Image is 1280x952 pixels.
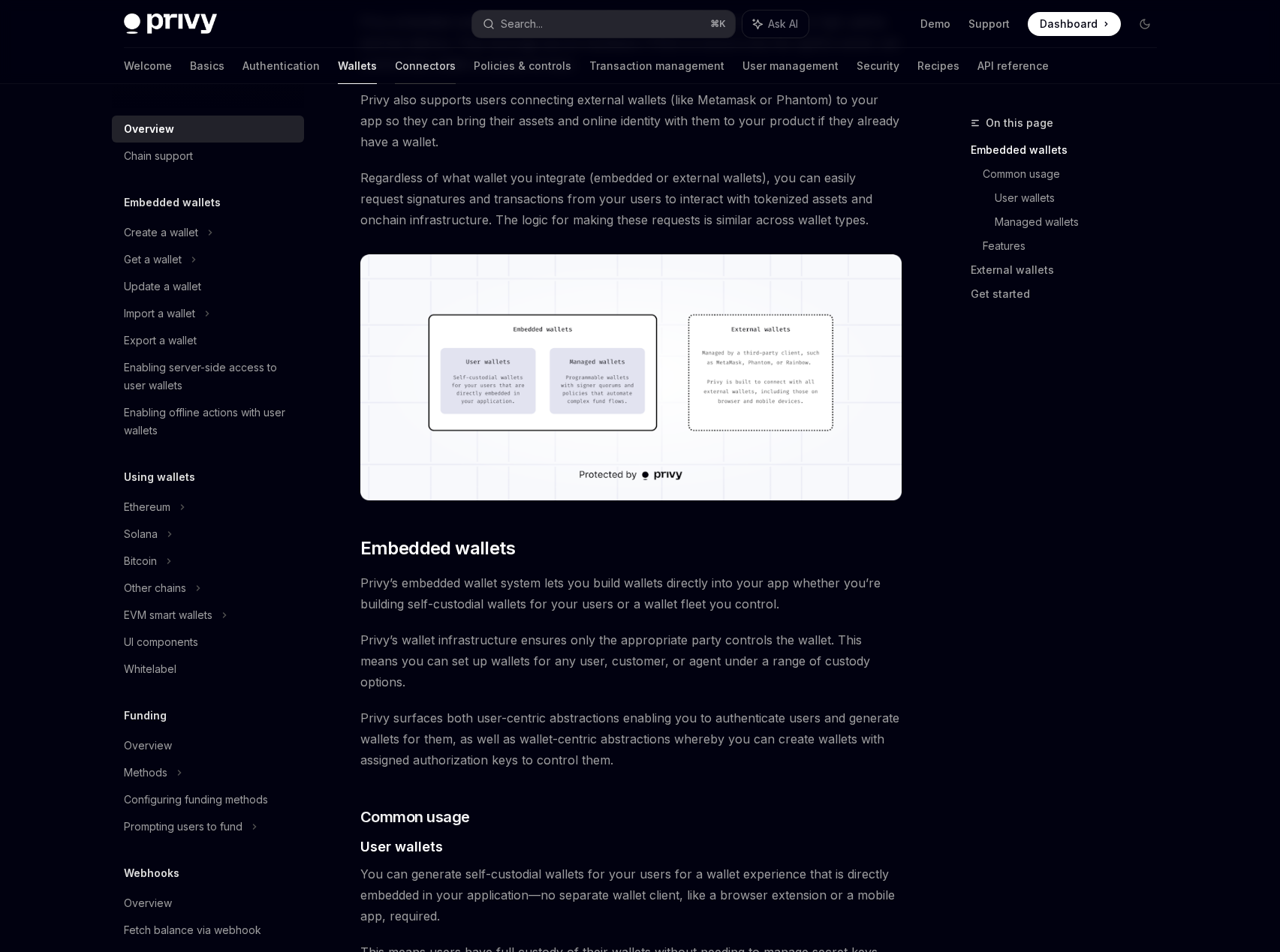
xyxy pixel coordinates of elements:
a: Policies & controls [474,48,571,84]
a: Overview [112,732,304,759]
span: You can generate self-custodial wallets for your users for a wallet experience that is directly e... [360,863,902,926]
div: Update a wallet [124,278,201,296]
button: Search...⌘K [472,11,735,38]
a: External wallets [971,258,1169,282]
h5: Embedded wallets [124,194,221,212]
div: Get a wallet [124,251,182,269]
a: Fetch balance via webhook [112,917,304,944]
span: Privy surfaces both user-centric abstractions enabling you to authenticate users and generate wal... [360,707,902,770]
a: Embedded wallets [971,138,1169,162]
div: UI components [124,633,198,651]
span: Regardless of what wallet you integrate (embedded or external wallets), you can easily request si... [360,167,902,230]
img: dark logo [124,14,217,35]
a: Update a wallet [112,273,304,300]
div: Methods [124,764,167,782]
span: ⌘ K [710,18,726,30]
a: Whitelabel [112,656,304,683]
span: Ask AI [768,17,798,32]
button: Toggle dark mode [1133,12,1157,36]
a: Features [983,234,1169,258]
span: Common usage [360,806,470,827]
div: Bitcoin [124,552,157,570]
a: API reference [977,48,1049,84]
span: On this page [986,114,1053,132]
img: images/walletoverview.png [360,254,902,500]
div: EVM smart wallets [124,606,212,624]
a: Enabling offline actions with user wallets [112,399,304,444]
a: Overview [112,116,304,143]
a: Connectors [395,48,456,84]
a: Overview [112,890,304,917]
div: Overview [124,737,172,755]
button: Ask AI [742,11,809,38]
span: Privy also supports users connecting external wallets (like Metamask or Phantom) to your app so t... [360,89,902,152]
a: Recipes [917,48,959,84]
span: Privy’s wallet infrastructure ensures only the appropriate party controls the wallet. This means ... [360,629,902,692]
div: Export a wallet [124,332,197,350]
a: Authentication [242,48,320,84]
div: Overview [124,894,172,912]
a: Demo [920,17,950,32]
a: Common usage [983,162,1169,186]
a: Export a wallet [112,327,304,354]
span: Privy’s embedded wallet system lets you build wallets directly into your app whether you’re build... [360,572,902,614]
div: Whitelabel [124,660,176,678]
div: Overview [124,120,174,138]
a: Enabling server-side access to user wallets [112,354,304,399]
h5: Using wallets [124,468,195,486]
div: Enabling server-side access to user wallets [124,359,295,395]
a: Wallets [338,48,377,84]
a: Welcome [124,48,172,84]
div: Search... [501,15,543,33]
a: Dashboard [1028,12,1121,36]
div: Create a wallet [124,224,198,242]
a: Chain support [112,143,304,170]
a: Basics [190,48,224,84]
span: Embedded wallets [360,536,515,560]
div: Fetch balance via webhook [124,921,261,939]
a: Get started [971,282,1169,306]
a: Transaction management [589,48,724,84]
div: Prompting users to fund [124,818,242,836]
h5: Funding [124,707,167,725]
div: Solana [124,525,158,543]
div: Other chains [124,579,186,597]
a: Configuring funding methods [112,786,304,813]
span: User wallets [360,836,443,857]
h5: Webhooks [124,864,179,882]
div: Chain support [124,147,193,165]
a: User wallets [995,186,1169,210]
span: Dashboard [1040,17,1098,32]
a: Managed wallets [995,210,1169,234]
a: Support [968,17,1010,32]
a: Security [857,48,899,84]
div: Configuring funding methods [124,791,268,809]
div: Enabling offline actions with user wallets [124,404,295,440]
div: Import a wallet [124,305,195,323]
a: UI components [112,629,304,656]
a: User management [742,48,839,84]
div: Ethereum [124,498,170,516]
